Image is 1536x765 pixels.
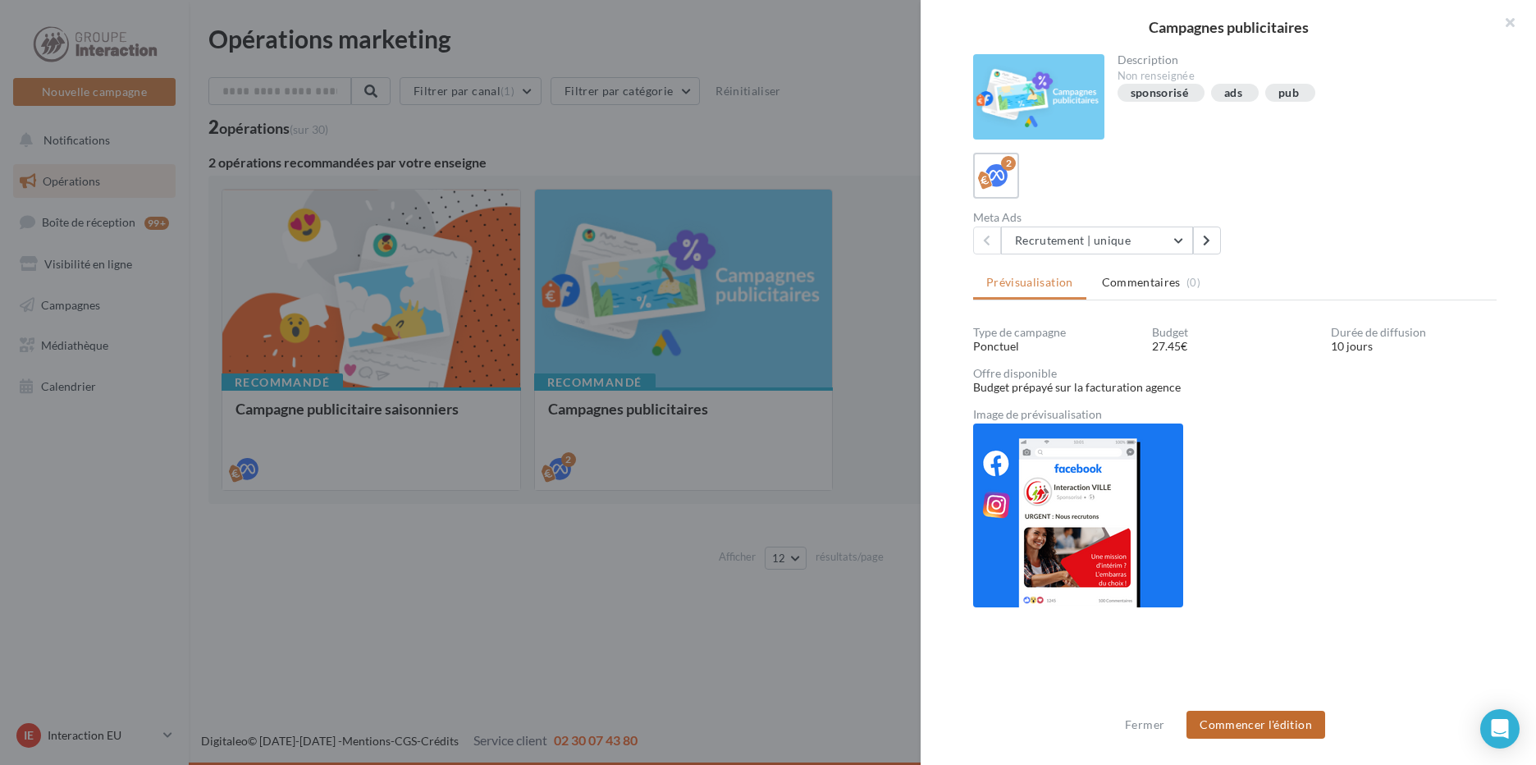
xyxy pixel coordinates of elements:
button: Fermer [1118,715,1171,735]
div: Ponctuel [973,338,1139,355]
div: Budget prépayé sur la facturation agence [973,379,1497,396]
div: Open Intercom Messenger [1480,709,1520,749]
div: Campagnes publicitaires [947,20,1510,34]
div: Durée de diffusion [1331,327,1497,338]
div: Offre disponible [973,368,1497,379]
div: 10 jours [1331,338,1497,355]
div: Meta Ads [973,212,1228,223]
div: Budget [1152,327,1318,338]
span: Commentaires [1102,274,1181,291]
div: Description [1118,54,1484,66]
div: Non renseignée [1118,69,1484,84]
button: Commencer l'édition [1186,711,1325,739]
img: 008b87f00d921ddecfa28f1c35eec23d.png [973,424,1183,607]
div: pub [1278,87,1299,99]
div: Image de prévisualisation [973,409,1497,420]
div: Type de campagne [973,327,1139,338]
span: (0) [1186,276,1200,289]
button: Recrutement | unique [1001,227,1193,254]
div: sponsorisé [1131,87,1189,99]
div: 2 [1001,156,1016,171]
div: 27.45€ [1152,338,1318,355]
div: ads [1224,87,1242,99]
